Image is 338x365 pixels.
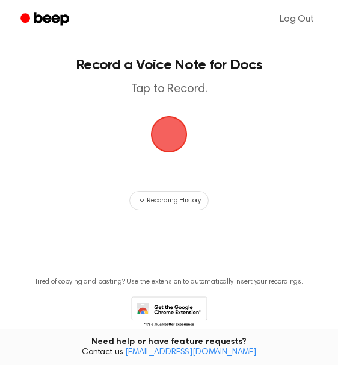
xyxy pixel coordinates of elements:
[35,278,303,287] p: Tired of copying and pasting? Use the extension to automatically insert your recordings.
[268,5,326,34] a: Log Out
[129,191,209,210] button: Recording History
[12,8,80,31] a: Beep
[151,116,187,152] img: Beep Logo
[7,348,331,358] span: Contact us
[22,58,316,72] h1: Record a Voice Note for Docs
[147,195,201,206] span: Recording History
[22,82,316,97] p: Tap to Record.
[125,348,256,357] a: [EMAIL_ADDRESS][DOMAIN_NAME]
